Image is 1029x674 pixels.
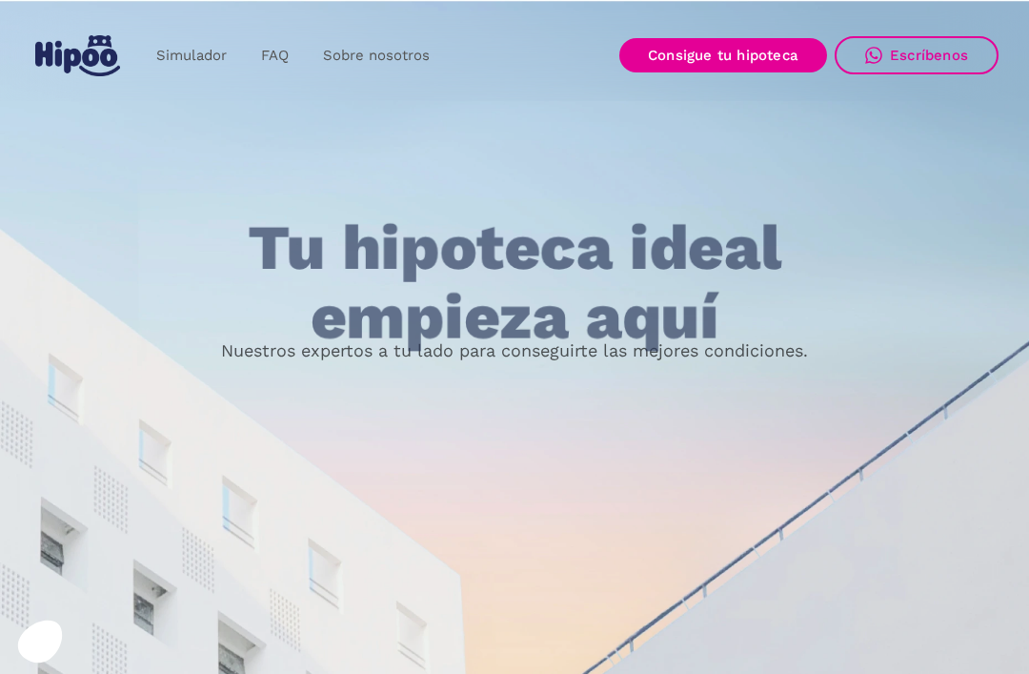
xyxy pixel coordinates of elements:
a: FAQ [244,37,306,74]
h1: Tu hipoteca ideal empieza aquí [153,214,876,352]
a: Consigue tu hipoteca [619,38,827,72]
a: Sobre nosotros [306,37,447,74]
a: Simulador [139,37,244,74]
a: home [30,28,124,84]
div: Escríbenos [890,47,968,64]
a: Escríbenos [835,36,999,74]
p: Nuestros expertos a tu lado para conseguirte las mejores condiciones. [221,343,808,358]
